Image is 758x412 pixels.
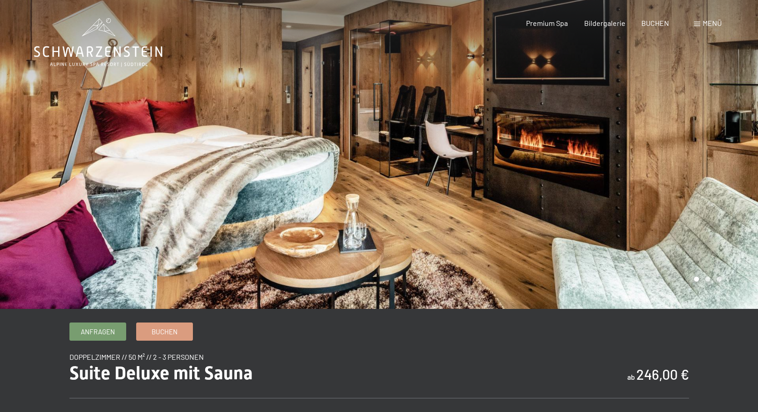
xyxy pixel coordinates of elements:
[69,362,253,384] span: Suite Deluxe mit Sauna
[584,19,625,27] a: Bildergalerie
[636,366,689,382] b: 246,00 €
[627,372,635,381] span: ab
[137,323,192,340] a: Buchen
[703,19,722,27] span: Menü
[641,19,669,27] a: BUCHEN
[152,327,177,337] span: Buchen
[526,19,568,27] a: Premium Spa
[81,327,115,337] span: Anfragen
[70,323,126,340] a: Anfragen
[69,352,204,361] span: Doppelzimmer // 50 m² // 2 - 3 Personen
